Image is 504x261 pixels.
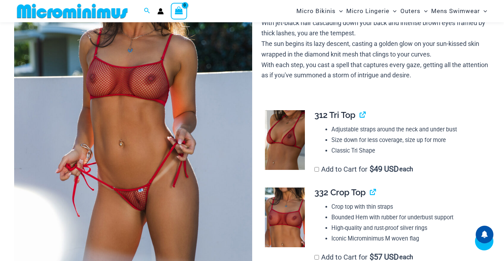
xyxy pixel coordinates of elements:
[429,2,489,20] a: Mens SwimwearMenu ToggleMenu Toggle
[370,166,399,173] span: 49 USD
[331,202,484,212] li: Crop top with thin straps
[296,2,336,20] span: Micro Bikinis
[399,2,429,20] a: OutersMenu ToggleMenu Toggle
[331,135,484,146] li: Size down for less coverage, size up for more
[331,146,484,156] li: Classic Tri Shape
[399,166,413,173] span: each
[265,188,305,247] img: Summer Storm Red 332 Crop Top
[314,187,366,197] span: 332 Crop Top
[400,2,421,20] span: Outers
[331,212,484,223] li: Bounded Hem with rubber for underbust support
[336,2,343,20] span: Menu Toggle
[314,110,355,120] span: 312 Tri Top
[294,1,490,21] nav: Site Navigation
[157,8,164,14] a: Account icon link
[171,3,187,19] a: View Shopping Cart, empty
[314,255,319,260] input: Add to Cart for$57 USD each
[480,2,487,20] span: Menu Toggle
[331,233,484,244] li: Iconic Microminimus M woven flag
[399,254,413,261] span: each
[421,2,428,20] span: Menu Toggle
[431,2,480,20] span: Mens Swimwear
[314,167,319,172] input: Add to Cart for$49 USD each
[331,223,484,233] li: High-quality and rust-proof silver rings
[370,254,399,261] span: 57 USD
[144,7,150,16] a: Search icon link
[14,3,131,19] img: MM SHOP LOGO FLAT
[331,124,484,135] li: Adjustable straps around the neck and under bust
[370,165,374,173] span: $
[265,110,305,170] img: Summer Storm Red 312 Tri Top
[389,2,396,20] span: Menu Toggle
[344,2,398,20] a: Micro LingerieMenu ToggleMenu Toggle
[314,165,413,173] label: Add to Cart for
[346,2,389,20] span: Micro Lingerie
[295,2,344,20] a: Micro BikinisMenu ToggleMenu Toggle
